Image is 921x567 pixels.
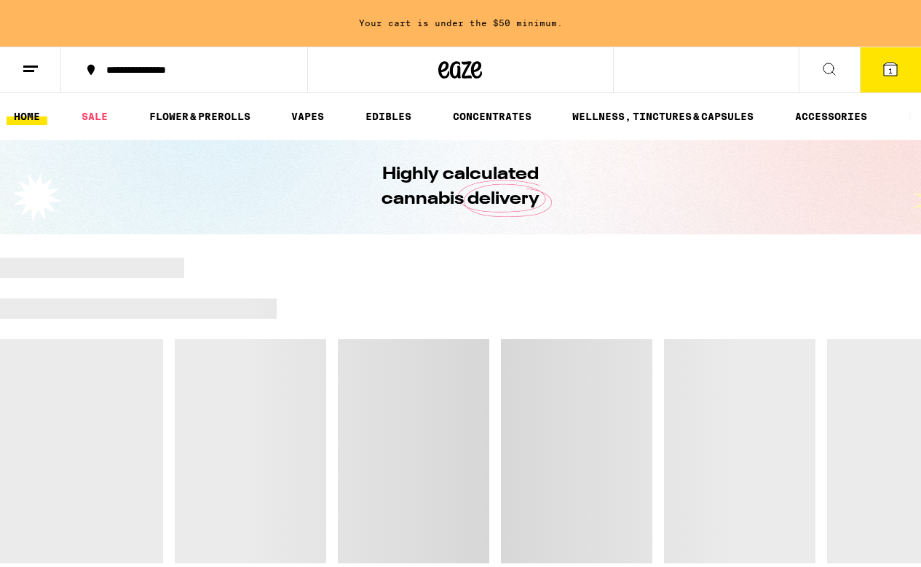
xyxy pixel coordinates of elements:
[74,108,115,125] a: SALE
[860,47,921,92] button: 1
[341,162,581,212] h1: Highly calculated cannabis delivery
[888,66,893,75] span: 1
[284,108,331,125] a: VAPES
[565,108,761,125] a: WELLNESS, TINCTURES & CAPSULES
[446,108,539,125] a: CONCENTRATES
[788,108,874,125] a: ACCESSORIES
[7,108,47,125] a: HOME
[358,108,419,125] a: EDIBLES
[142,108,258,125] a: FLOWER & PREROLLS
